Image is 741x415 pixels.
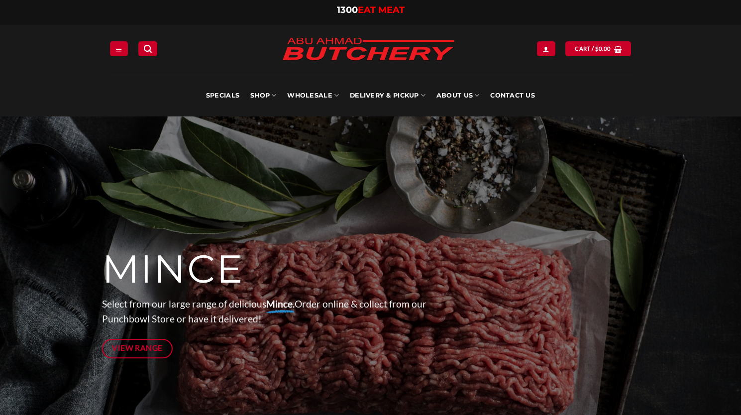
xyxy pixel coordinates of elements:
[287,75,339,116] a: Wholesale
[490,75,535,116] a: Contact Us
[138,41,157,56] a: Search
[102,298,426,325] span: Select from our large range of delicious Order online & collect from our Punchbowl Store or have ...
[110,41,128,56] a: Menu
[350,75,425,116] a: Delivery & Pickup
[595,44,599,53] span: $
[102,245,244,293] span: MINCE
[565,41,631,56] a: View cart
[595,45,611,52] bdi: 0.00
[250,75,276,116] a: SHOP
[358,4,405,15] span: EAT MEAT
[266,298,295,310] strong: Mince.
[436,75,479,116] a: About Us
[206,75,239,116] a: Specials
[337,4,358,15] span: 1300
[112,342,163,354] span: View Range
[274,31,463,69] img: Abu Ahmad Butchery
[575,44,611,53] span: Cart /
[537,41,555,56] a: Login
[102,339,173,358] a: View Range
[337,4,405,15] a: 1300EAT MEAT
